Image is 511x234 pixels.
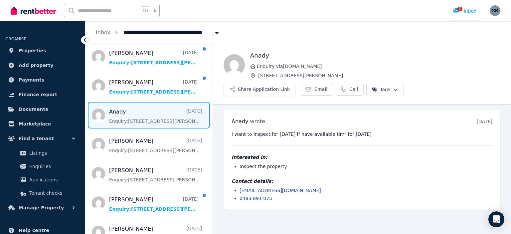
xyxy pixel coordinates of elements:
[232,178,492,184] h4: Contact details:
[240,188,321,193] a: [EMAIL_ADDRESS][DOMAIN_NAME]
[5,103,80,116] a: Documents
[314,86,327,93] span: Email
[141,6,151,15] span: Ctrl
[8,160,77,173] a: Enquiries
[8,173,77,186] a: Applications
[232,131,492,137] pre: I want to inspect for [DATE] if have available timr for [DATE]
[154,8,156,13] span: k
[258,72,500,79] span: [STREET_ADDRESS][PERSON_NAME]
[5,201,80,214] button: Manage Property
[366,83,404,96] button: Tags
[85,21,231,44] nav: Breadcrumb
[250,118,265,124] span: wrote
[224,83,295,96] button: Share Application Link
[109,79,199,95] a: [PERSON_NAME][DATE]Enquiry:[STREET_ADDRESS][PERSON_NAME].
[5,44,80,57] a: Properties
[19,134,54,142] span: Find a tenant
[19,204,64,212] span: Manage Property
[8,146,77,160] a: Listings
[19,61,54,69] span: Add property
[457,7,462,11] span: 4
[301,83,333,96] a: Email
[372,86,390,93] span: Tags
[29,162,74,170] span: Enquiries
[232,118,249,124] span: Anady
[224,54,245,76] img: Anady
[29,176,74,184] span: Applications
[11,6,56,16] img: RentBetter
[109,108,202,124] a: Anady[DATE]Enquiry:[STREET_ADDRESS][PERSON_NAME].
[490,5,500,16] img: Satendra Bhola
[349,86,358,93] span: Call
[29,149,74,157] span: Listings
[336,83,364,96] a: Call
[257,63,500,70] span: Enquiry via [DOMAIN_NAME]
[5,88,80,101] a: Finance report
[19,47,46,55] span: Properties
[29,189,74,197] span: Tenant checks
[5,37,26,41] span: ORGANISE
[5,59,80,72] a: Add property
[453,8,476,14] div: Inbox
[19,105,48,113] span: Documents
[19,120,51,128] span: Marketplace
[488,211,504,227] div: Open Intercom Messenger
[477,119,492,124] time: [DATE]
[8,186,77,200] a: Tenant checks
[240,196,272,201] a: 0483 891 075
[96,29,110,36] a: Inbox
[232,154,492,160] h4: Interested in:
[109,137,202,154] a: [PERSON_NAME][DATE]Enquiry:[STREET_ADDRESS][PERSON_NAME].
[19,91,57,99] span: Finance report
[109,196,199,212] a: [PERSON_NAME][DATE]Enquiry:[STREET_ADDRESS][PERSON_NAME].
[109,49,199,66] a: [PERSON_NAME][DATE]Enquiry:[STREET_ADDRESS][PERSON_NAME].
[5,73,80,87] a: Payments
[240,163,492,170] li: Inspect the property
[250,51,500,60] h1: Anady
[19,76,44,84] span: Payments
[5,117,80,130] a: Marketplace
[5,132,80,145] button: Find a tenant
[109,166,202,183] a: [PERSON_NAME][DATE]Enquiry:[STREET_ADDRESS][PERSON_NAME].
